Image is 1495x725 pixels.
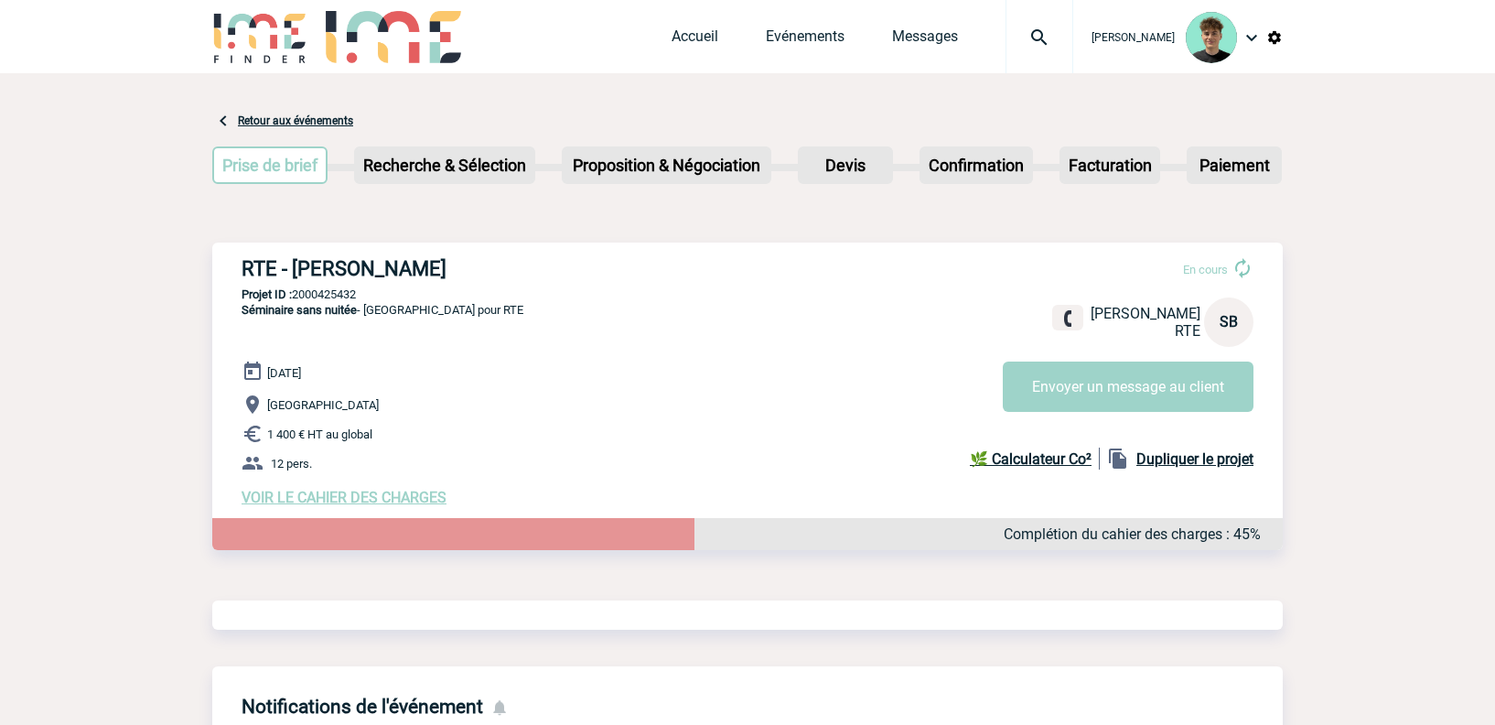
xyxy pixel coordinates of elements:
[356,148,533,182] p: Recherche & Sélection
[1136,450,1253,468] b: Dupliquer le projet
[1092,31,1175,44] span: [PERSON_NAME]
[921,148,1031,182] p: Confirmation
[1003,362,1253,412] button: Envoyer un message au client
[800,148,891,182] p: Devis
[267,398,379,412] span: [GEOGRAPHIC_DATA]
[242,303,357,317] span: Séminaire sans nuitée
[1107,448,1129,470] img: file_copy-black-24dp.png
[970,450,1092,468] b: 🌿 Calculateur Co²
[271,457,312,471] span: 12 pers.
[1188,148,1280,182] p: Paiement
[766,27,844,53] a: Evénements
[1220,313,1238,330] span: SB
[970,448,1100,470] a: 🌿 Calculateur Co²
[672,27,718,53] a: Accueil
[564,148,769,182] p: Proposition & Négociation
[214,148,326,182] p: Prise de brief
[242,287,292,301] b: Projet ID :
[242,696,483,718] h4: Notifications de l'événement
[1059,310,1076,327] img: fixe.png
[1091,305,1200,322] span: [PERSON_NAME]
[267,366,301,380] span: [DATE]
[267,427,372,441] span: 1 400 € HT au global
[892,27,958,53] a: Messages
[1175,322,1200,340] span: RTE
[238,114,353,127] a: Retour aux événements
[212,287,1283,301] p: 2000425432
[1186,12,1237,63] img: 131612-0.png
[242,257,791,280] h3: RTE - [PERSON_NAME]
[242,489,446,506] a: VOIR LE CAHIER DES CHARGES
[1061,148,1159,182] p: Facturation
[212,11,307,63] img: IME-Finder
[1183,263,1228,276] span: En cours
[242,303,523,317] span: - [GEOGRAPHIC_DATA] pour RTE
